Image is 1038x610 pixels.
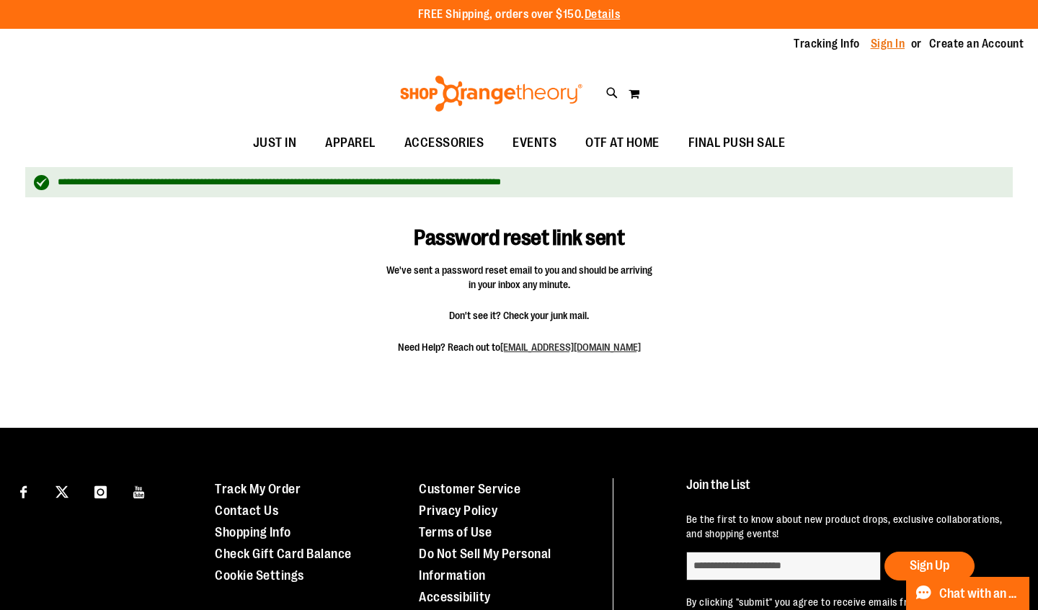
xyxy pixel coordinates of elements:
input: enter email [686,552,881,580]
p: Be the first to know about new product drops, exclusive collaborations, and shopping events! [686,512,1011,541]
a: Terms of Use [419,525,492,539]
a: EVENTS [498,127,571,160]
a: Visit our Youtube page [127,478,152,503]
span: OTF AT HOME [585,127,660,159]
span: FINAL PUSH SALE [688,127,786,159]
a: Shopping Info [215,525,291,539]
span: Need Help? Reach out to [386,340,652,354]
a: Customer Service [419,482,520,496]
span: EVENTS [513,127,556,159]
a: Details [585,8,621,21]
a: JUST IN [239,127,311,160]
a: Check Gift Card Balance [215,547,352,561]
img: Shop Orangetheory [398,76,585,112]
a: Sign In [871,36,905,52]
a: Visit our Facebook page [11,478,36,503]
span: Don't see it? Check your junk mail. [386,308,652,323]
a: Visit our X page [50,478,75,503]
img: Twitter [56,485,68,498]
a: Accessibility [419,590,491,604]
a: OTF AT HOME [571,127,674,160]
h4: Join the List [686,478,1011,505]
span: Sign Up [910,558,949,573]
span: We've sent a password reset email to you and should be arriving in your inbox any minute. [386,263,652,292]
a: Privacy Policy [419,503,497,518]
a: [EMAIL_ADDRESS][DOMAIN_NAME] [500,341,641,353]
h1: Password reset link sent [351,205,688,251]
a: Contact Us [215,503,278,518]
a: Create an Account [929,36,1024,52]
span: Chat with an Expert [939,587,1021,601]
a: ACCESSORIES [390,127,499,160]
span: APPAREL [325,127,376,159]
a: Tracking Info [794,36,860,52]
span: JUST IN [253,127,297,159]
a: Track My Order [215,482,301,496]
a: Cookie Settings [215,568,304,583]
a: FINAL PUSH SALE [674,127,800,160]
a: Visit our Instagram page [88,478,113,503]
button: Chat with an Expert [906,577,1030,610]
span: ACCESSORIES [404,127,484,159]
p: FREE Shipping, orders over $150. [418,6,621,23]
a: APPAREL [311,127,390,160]
a: Do Not Sell My Personal Information [419,547,551,583]
button: Sign Up [884,552,975,580]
